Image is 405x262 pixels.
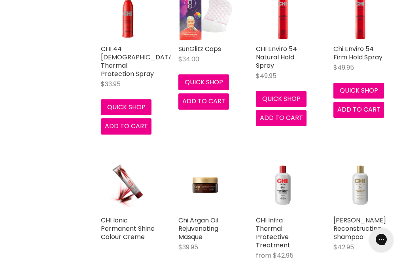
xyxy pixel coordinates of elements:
[101,158,155,212] a: CHI Ionic Permanent Shine Colour Creme
[101,99,151,115] button: Quick shop
[101,216,155,241] a: CHI Ionic Permanent Shine Colour Creme
[333,83,384,99] button: Quick shop
[333,63,354,72] span: $49.95
[101,80,121,89] span: $33.95
[333,243,354,252] span: $42.95
[256,158,310,212] img: CHI Infra Thermal Protective Treatment
[101,118,151,134] button: Add to cart
[333,216,386,241] a: [PERSON_NAME] Reconstructing Shampoo
[256,216,290,250] a: CHI Infra Thermal Protective Treatment
[105,122,148,131] span: Add to cart
[178,158,232,212] img: Chi Argan Oil Rejuvenating Masque
[178,74,229,90] button: Quick shop
[256,91,307,107] button: Quick shop
[333,102,384,118] button: Add to cart
[256,44,297,70] a: CHI Enviro 54 Natural Hold Spray
[178,44,221,53] a: SunGlitz Caps
[110,158,146,212] img: CHI Ionic Permanent Shine Colour Creme
[260,113,303,122] span: Add to cart
[178,243,198,252] span: $39.95
[337,105,380,114] span: Add to cart
[256,251,271,260] span: from
[256,110,307,126] button: Add to cart
[182,97,225,106] span: Add to cart
[365,225,397,254] iframe: Gorgias live chat messenger
[178,55,199,64] span: $34.00
[333,44,382,62] a: Chi Enviro 54 Firm Hold Spray
[333,158,387,212] img: CHI Keratin Reconstructing Shampoo
[256,71,276,80] span: $49.95
[178,216,218,241] a: Chi Argan Oil Rejuvenating Masque
[101,44,176,78] a: CHI 44 [DEMOGRAPHIC_DATA] Thermal Protection Spray
[178,93,229,109] button: Add to cart
[273,251,293,260] span: $42.95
